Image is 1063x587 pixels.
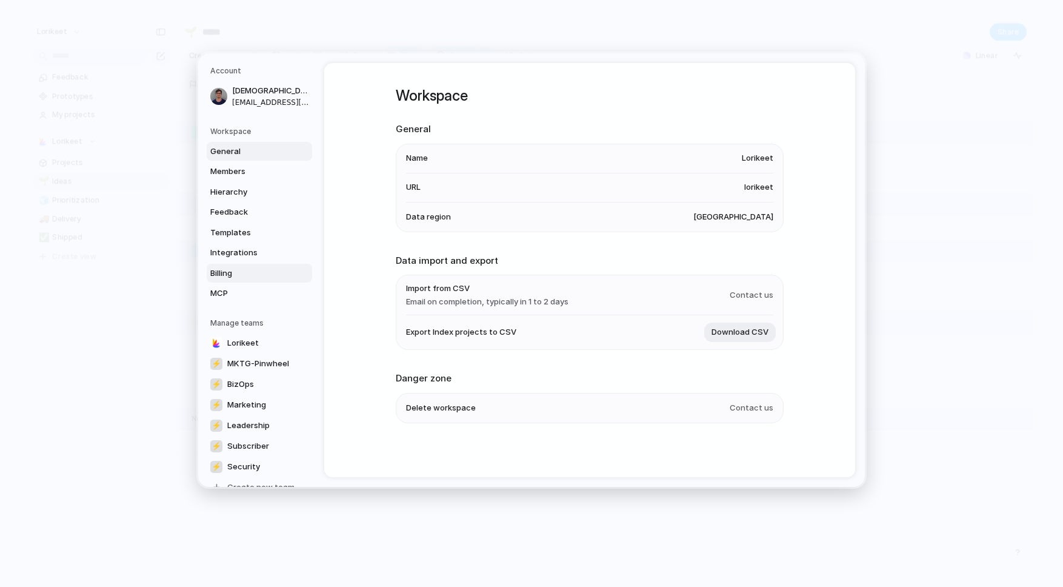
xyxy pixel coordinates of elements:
span: MCP [210,287,288,300]
div: ⚡ [210,460,222,472]
span: Billing [210,267,288,279]
div: ⚡ [210,440,222,452]
a: Billing [207,263,312,283]
span: Delete workspace [406,402,476,414]
a: ⚡Subscriber [207,436,312,455]
h5: Account [210,65,312,76]
div: ⚡ [210,378,222,390]
span: Feedback [210,206,288,218]
a: ⚡BizOps [207,374,312,394]
a: Templates [207,223,312,242]
a: ⚡Marketing [207,395,312,414]
span: [EMAIL_ADDRESS][DOMAIN_NAME] [232,96,310,107]
span: Create new team [227,481,295,494]
span: Download CSV [711,326,768,338]
span: Hierarchy [210,186,288,198]
span: Integrations [210,247,288,259]
span: Marketing [227,399,266,411]
span: General [210,145,288,157]
div: ⚡ [210,398,222,411]
span: [GEOGRAPHIC_DATA] [693,211,773,223]
span: BizOps [227,378,254,391]
span: Export Index projects to CSV [406,326,516,338]
h1: Workspace [396,85,784,107]
span: Lorikeet [742,152,773,164]
span: MKTG-Pinwheel [227,358,289,370]
span: Lorikeet [227,337,259,349]
span: Email on completion, typically in 1 to 2 days [406,295,568,307]
a: General [207,141,312,161]
span: Leadership [227,420,270,432]
h5: Manage teams [210,317,312,328]
a: [DEMOGRAPHIC_DATA][PERSON_NAME][EMAIL_ADDRESS][DOMAIN_NAME] [207,81,312,112]
span: [DEMOGRAPHIC_DATA][PERSON_NAME] [232,85,310,97]
a: ⚡Leadership [207,415,312,435]
div: ⚡ [210,419,222,431]
h5: Workspace [210,126,312,136]
h2: Danger zone [396,372,784,386]
a: ⚡Security [207,457,312,476]
span: Security [227,461,260,473]
h2: Data import and export [396,253,784,267]
span: Data region [406,211,451,223]
span: lorikeet [744,181,773,193]
a: ⚡MKTG-Pinwheel [207,354,312,373]
a: Create new team [207,477,312,497]
div: ⚡ [210,357,222,369]
a: Feedback [207,203,312,222]
span: Members [210,166,288,178]
span: Import from CSV [406,283,568,295]
span: Subscriber [227,440,269,452]
span: Contact us [730,289,773,301]
a: Integrations [207,243,312,263]
span: URL [406,181,421,193]
span: Templates [210,226,288,238]
a: Members [207,162,312,181]
a: Lorikeet [207,333,312,352]
span: Name [406,152,428,164]
span: Contact us [730,402,773,414]
a: Hierarchy [207,182,312,201]
a: MCP [207,284,312,303]
button: Download CSV [704,323,776,342]
h2: General [396,122,784,136]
